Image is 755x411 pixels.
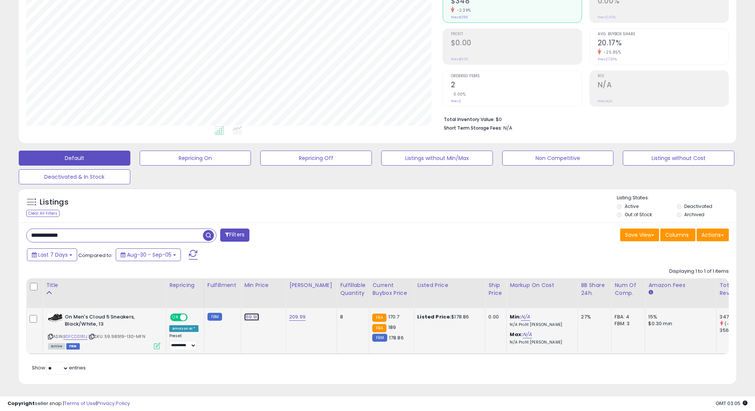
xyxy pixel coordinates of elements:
div: BB Share 24h. [581,281,608,297]
span: Profit [451,32,582,36]
b: Short Term Storage Fees: [444,125,502,131]
button: Actions [697,229,729,241]
div: Amazon Fees [648,281,713,289]
small: -25.85% [601,49,621,55]
button: Repricing Off [260,151,372,166]
span: N/A [503,124,512,132]
p: N/A Profit [PERSON_NAME] [510,340,572,345]
div: Displaying 1 to 1 of 1 items [669,268,729,275]
button: Listings without Min/Max [381,151,493,166]
div: 27% [581,314,606,320]
small: FBA [372,314,386,322]
small: 0.00% [451,91,466,97]
span: Last 7 Days [38,251,68,259]
label: Out of Stock [625,211,652,218]
div: Title [46,281,163,289]
b: Min: [510,313,521,320]
b: On Men's Cloud 5 Sneakers, Black/White, 13 [65,314,156,329]
button: Listings without Cost [623,151,734,166]
p: N/A Profit [PERSON_NAME] [510,322,572,327]
div: $178.86 [417,314,479,320]
small: Prev: $0.00 [451,57,469,61]
th: The percentage added to the cost of goods (COGS) that forms the calculator for Min & Max prices. [507,278,578,308]
div: 15% [648,314,710,320]
div: Clear All Filters [26,210,60,217]
button: Default [19,151,130,166]
span: All listings currently available for purchase on Amazon [48,343,65,350]
div: Listed Price [417,281,482,289]
span: Aug-30 - Sep-05 [127,251,172,259]
button: Deactivated & In Stock [19,169,130,184]
button: Last 7 Days [27,248,77,261]
span: 2025-09-13 03:05 GMT [716,400,748,407]
div: Amazon AI * [169,325,198,332]
a: 169.90 [244,313,259,321]
div: $0.30 min [648,320,710,327]
span: ROI [598,74,728,78]
div: 347.75 [719,314,750,320]
a: B0FCDS181J [63,333,87,340]
span: | SKU: 59.98919-130-MFN [88,333,145,339]
span: 178.86 [389,334,404,341]
div: Min Price [244,281,283,289]
h2: 20.17% [598,39,728,49]
b: Total Inventory Value: [444,116,495,123]
span: Show: entries [32,364,86,371]
b: Listed Price: [417,313,451,320]
small: -2.39% [454,7,471,13]
div: Fulfillable Quantity [340,281,366,297]
div: FBM: 3 [615,320,639,327]
div: 356.27 [719,327,750,334]
div: Ship Price [488,281,503,297]
div: 0.00 [488,314,501,320]
p: Listing States: [617,194,736,202]
small: Prev: 27.20% [598,57,617,61]
span: Compared to: [78,252,113,259]
button: Non Competitive [502,151,614,166]
span: 170.7 [388,313,400,320]
h2: N/A [598,81,728,91]
small: Prev: N/A [598,99,612,103]
h2: $0.00 [451,39,582,49]
div: Num of Comp. [615,281,642,297]
strong: Copyright [7,400,35,407]
li: $0 [444,114,723,123]
div: ASIN: [48,314,160,348]
b: Max: [510,331,523,338]
div: Repricing [169,281,201,289]
label: Deactivated [684,203,712,209]
span: Avg. Buybox Share [598,32,728,36]
small: Amazon Fees. [648,289,653,296]
span: ON [171,314,180,321]
small: Prev: 2 [451,99,461,103]
a: N/A [521,313,530,321]
span: Columns [665,231,689,239]
small: FBM [372,334,387,342]
small: (-2.39%) [725,321,743,327]
small: Prev: $356 [451,15,468,19]
span: OFF [187,314,198,321]
div: Current Buybox Price [372,281,411,297]
label: Active [625,203,639,209]
small: FBA [372,324,386,332]
button: Repricing On [140,151,251,166]
small: FBM [207,313,222,321]
button: Filters [220,229,249,242]
div: Markup on Cost [510,281,574,289]
span: FBM [66,343,80,350]
h2: 2 [451,81,582,91]
a: 209.99 [289,313,306,321]
img: 416k7R8Q-gL._SL40_.jpg [48,314,63,322]
a: Privacy Policy [97,400,130,407]
div: Fulfillment [207,281,238,289]
button: Aug-30 - Sep-05 [116,248,181,261]
div: seller snap | | [7,400,130,407]
button: Save View [620,229,659,241]
small: Prev: 0.00% [598,15,616,19]
a: N/A [523,331,532,338]
div: Total Rev. [719,281,747,297]
span: Ordered Items [451,74,582,78]
div: 8 [340,314,363,320]
button: Columns [660,229,695,241]
span: 189 [388,324,396,331]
